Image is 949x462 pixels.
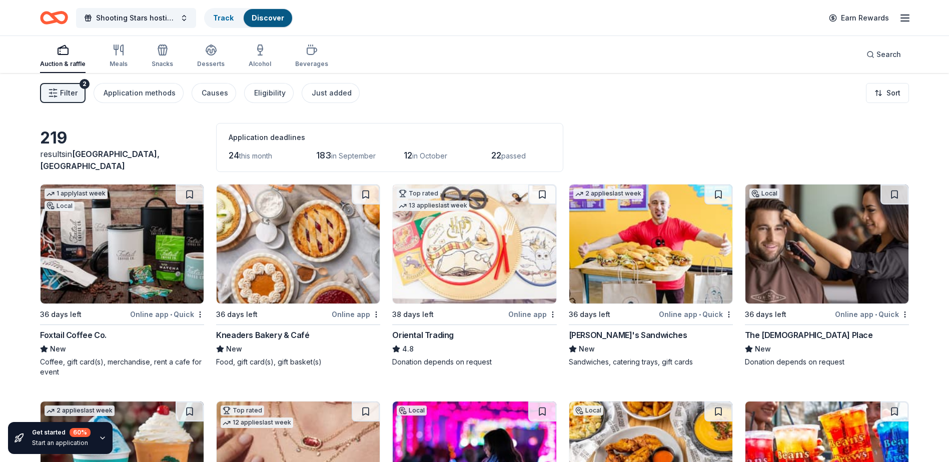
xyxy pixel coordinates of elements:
[876,48,901,60] span: Search
[316,150,331,160] span: 183
[221,405,264,415] div: Top rated
[130,308,204,320] div: Online app Quick
[70,428,91,437] div: 60 %
[569,357,733,367] div: Sandwiches, catering trays, gift cards
[76,8,196,28] button: Shooting Stars hosting Trunk or Treat
[659,308,733,320] div: Online app Quick
[745,357,909,367] div: Donation depends on request
[252,13,284,22] a: Discover
[392,329,454,341] div: Oriental Trading
[579,343,595,355] span: New
[40,184,204,377] a: Image for Foxtail Coffee Co.1 applylast weekLocal36 days leftOnline app•QuickFoxtail Coffee Co.Ne...
[192,83,236,103] button: Causes
[41,184,204,303] img: Image for Foxtail Coffee Co.
[745,308,786,320] div: 36 days left
[412,151,447,160] span: in October
[40,128,204,148] div: 219
[249,40,271,73] button: Alcohol
[569,329,687,341] div: [PERSON_NAME]'s Sandwiches
[216,308,258,320] div: 36 days left
[302,83,360,103] button: Just added
[699,310,701,318] span: •
[40,148,204,172] div: results
[152,60,173,68] div: Snacks
[40,6,68,29] a: Home
[170,310,172,318] span: •
[216,329,309,341] div: Kneaders Bakery & Café
[295,40,328,73] button: Beverages
[501,151,526,160] span: passed
[45,188,108,199] div: 1 apply last week
[40,308,82,320] div: 36 days left
[96,12,176,24] span: Shooting Stars hosting Trunk or Treat
[249,60,271,68] div: Alcohol
[491,150,501,160] span: 22
[45,201,75,211] div: Local
[569,184,733,367] a: Image for Ike's Sandwiches2 applieslast week36 days leftOnline app•Quick[PERSON_NAME]'s Sandwiche...
[216,184,380,367] a: Image for Kneaders Bakery & Café36 days leftOnline appKneaders Bakery & CaféNewFood, gift card(s)...
[866,83,909,103] button: Sort
[392,184,556,367] a: Image for Oriental TradingTop rated13 applieslast week38 days leftOnline appOriental Trading4.8Do...
[392,308,434,320] div: 38 days left
[875,310,877,318] span: •
[217,184,380,303] img: Image for Kneaders Bakery & Café
[60,87,78,99] span: Filter
[402,343,414,355] span: 4.8
[239,151,272,160] span: this month
[749,188,779,198] div: Local
[40,149,160,171] span: in
[197,60,225,68] div: Desserts
[40,60,86,68] div: Auction & raffle
[152,40,173,73] button: Snacks
[40,149,160,171] span: [GEOGRAPHIC_DATA], [GEOGRAPHIC_DATA]
[221,417,293,428] div: 12 applies last week
[823,9,895,27] a: Earn Rewards
[110,40,128,73] button: Meals
[202,87,228,99] div: Causes
[295,60,328,68] div: Beverages
[226,343,242,355] span: New
[229,131,551,143] div: Application deadlines
[229,150,239,160] span: 24
[745,184,908,303] img: Image for The Gents Place
[244,83,294,103] button: Eligibility
[40,329,107,341] div: Foxtail Coffee Co.
[254,87,286,99] div: Eligibility
[404,150,412,160] span: 12
[80,79,90,89] div: 2
[569,184,732,303] img: Image for Ike's Sandwiches
[331,151,376,160] span: in September
[835,308,909,320] div: Online app Quick
[397,200,469,211] div: 13 applies last week
[94,83,184,103] button: Application methods
[745,329,873,341] div: The [DEMOGRAPHIC_DATA] Place
[104,87,176,99] div: Application methods
[40,40,86,73] button: Auction & raffle
[332,308,380,320] div: Online app
[508,308,557,320] div: Online app
[204,8,293,28] button: TrackDiscover
[40,357,204,377] div: Coffee, gift card(s), merchandise, rent a cafe for event
[573,188,643,199] div: 2 applies last week
[110,60,128,68] div: Meals
[197,40,225,73] button: Desserts
[569,308,610,320] div: 36 days left
[40,83,86,103] button: Filter2
[213,13,234,22] a: Track
[216,357,380,367] div: Food, gift card(s), gift basket(s)
[312,87,352,99] div: Just added
[755,343,771,355] span: New
[392,357,556,367] div: Donation depends on request
[32,428,91,437] div: Get started
[886,87,900,99] span: Sort
[32,439,91,447] div: Start an application
[50,343,66,355] span: New
[397,188,440,198] div: Top rated
[45,405,115,416] div: 2 applies last week
[397,405,427,415] div: Local
[858,44,909,64] button: Search
[573,405,603,415] div: Local
[393,184,556,303] img: Image for Oriental Trading
[745,184,909,367] a: Image for The Gents PlaceLocal36 days leftOnline app•QuickThe [DEMOGRAPHIC_DATA] PlaceNewDonation...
